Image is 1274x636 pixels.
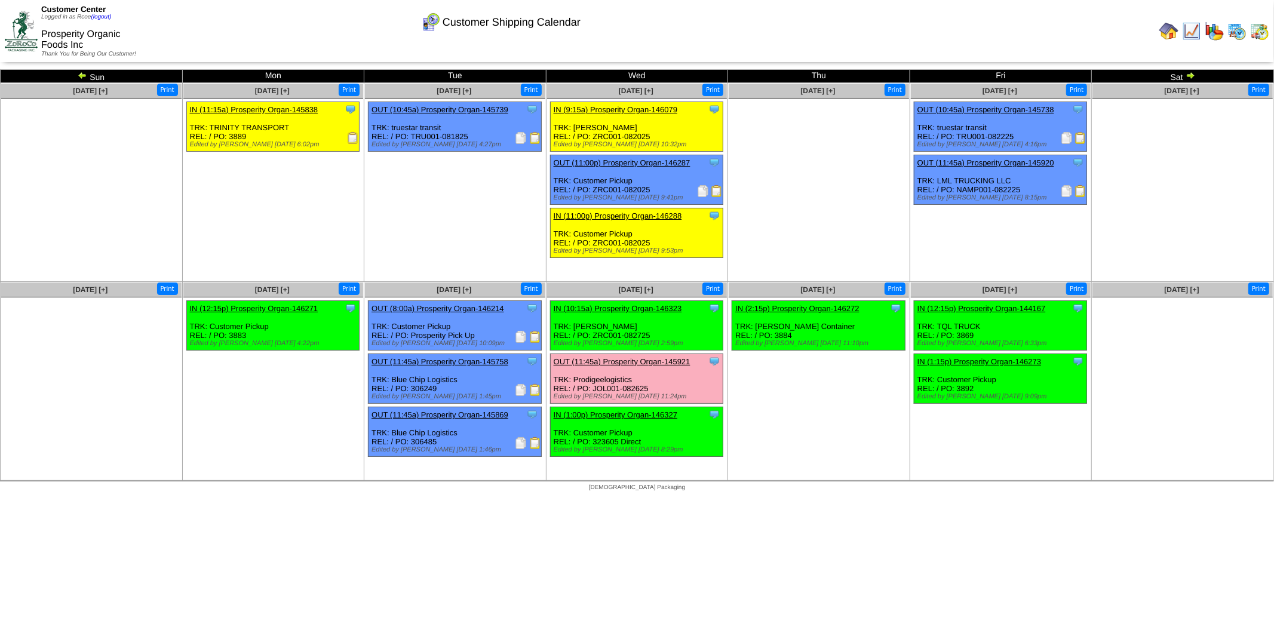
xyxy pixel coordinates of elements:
[515,132,527,144] img: Packing Slip
[554,141,723,148] div: Edited by [PERSON_NAME] [DATE] 10:32pm
[372,141,541,148] div: Edited by [PERSON_NAME] [DATE] 4:27pm
[554,158,690,167] a: OUT (11:00p) Prosperity Organ-146287
[1072,103,1084,115] img: Tooltip
[345,302,357,314] img: Tooltip
[255,285,290,294] span: [DATE] [+]
[914,354,1087,404] div: TRK: Customer Pickup REL: / PO: 3892
[890,302,902,314] img: Tooltip
[728,70,910,83] td: Thu
[186,102,360,152] div: TRK: TRINITY TRANSPORT REL: / PO: 3889
[369,102,542,152] div: TRK: truestar transit REL: / PO: TRU001-081825
[1075,132,1086,144] img: Bill of Lading
[190,105,318,114] a: IN (11:15a) Prosperity Organ-145838
[550,208,723,258] div: TRK: Customer Pickup REL: / PO: ZRC001-082025
[708,355,720,367] img: Tooltip
[1165,87,1199,95] a: [DATE] [+]
[347,132,359,144] img: Receiving Document
[157,84,178,96] button: Print
[515,331,527,343] img: Packing Slip
[73,285,108,294] span: [DATE] [+]
[421,13,440,32] img: calendarcustomer.gif
[1066,282,1087,295] button: Print
[732,301,905,351] div: TRK: [PERSON_NAME] Container REL: / PO: 3884
[182,70,364,83] td: Mon
[186,301,360,351] div: TRK: Customer Pickup REL: / PO: 3883
[702,282,723,295] button: Print
[711,185,723,197] img: Bill of Lading
[1072,156,1084,168] img: Tooltip
[550,354,723,404] div: TRK: Prodigeelogistics REL: / PO: JOL001-082625
[529,437,541,449] img: Bill of Lading
[983,285,1017,294] a: [DATE] [+]
[372,393,541,400] div: Edited by [PERSON_NAME] [DATE] 1:45pm
[554,247,723,254] div: Edited by [PERSON_NAME] [DATE] 9:53pm
[917,304,1046,313] a: IN (12:15p) Prosperity Organ-144167
[5,11,38,51] img: ZoRoCo_Logo(Green%26Foil)%20jpg.webp
[529,132,541,144] img: Bill of Lading
[369,354,542,404] div: TRK: Blue Chip Logistics REL: / PO: 306249
[550,407,723,457] div: TRK: Customer Pickup REL: / PO: 323605 Direct
[554,357,690,366] a: OUT (11:45a) Prosperity Organ-145921
[550,301,723,351] div: TRK: [PERSON_NAME] REL: / PO: ZRC001-082725
[550,155,723,205] div: TRK: Customer Pickup REL: / PO: ZRC001-082025
[190,141,360,148] div: Edited by [PERSON_NAME] [DATE] 6:02pm
[1250,21,1269,41] img: calendarinout.gif
[1159,21,1178,41] img: home.gif
[190,340,360,347] div: Edited by [PERSON_NAME] [DATE] 4:22pm
[157,282,178,295] button: Print
[339,282,360,295] button: Print
[554,105,677,114] a: IN (9:15a) Prosperity Organ-146079
[589,484,685,491] span: [DEMOGRAPHIC_DATA] Packaging
[369,301,542,351] div: TRK: Customer Pickup REL: / PO: Prosperity Pick Up
[1165,285,1199,294] a: [DATE] [+]
[515,384,527,396] img: Packing Slip
[437,87,471,95] a: [DATE] [+]
[917,194,1087,201] div: Edited by [PERSON_NAME] [DATE] 8:15pm
[702,84,723,96] button: Print
[1248,282,1269,295] button: Print
[554,446,723,453] div: Edited by [PERSON_NAME] [DATE] 8:29pm
[708,156,720,168] img: Tooltip
[917,357,1041,366] a: IN (1:15p) Prosperity Organ-146273
[521,84,542,96] button: Print
[78,70,87,80] img: arrowleft.gif
[708,302,720,314] img: Tooltip
[708,103,720,115] img: Tooltip
[1072,302,1084,314] img: Tooltip
[917,105,1054,114] a: OUT (10:45a) Prosperity Organ-145738
[1182,21,1201,41] img: line_graph.gif
[554,304,682,313] a: IN (10:15a) Prosperity Organ-146323
[546,70,728,83] td: Wed
[1227,21,1247,41] img: calendarprod.gif
[372,446,541,453] div: Edited by [PERSON_NAME] [DATE] 1:46pm
[800,87,835,95] a: [DATE] [+]
[983,87,1017,95] a: [DATE] [+]
[1072,355,1084,367] img: Tooltip
[372,357,508,366] a: OUT (11:45a) Prosperity Organ-145758
[41,29,121,50] span: Prosperity Organic Foods Inc
[73,87,108,95] a: [DATE] [+]
[1205,21,1224,41] img: graph.gif
[800,285,835,294] a: [DATE] [+]
[521,282,542,295] button: Print
[917,158,1054,167] a: OUT (11:45a) Prosperity Organ-145920
[550,102,723,152] div: TRK: [PERSON_NAME] REL: / PO: ZRC001-082025
[885,282,905,295] button: Print
[372,105,508,114] a: OUT (10:45a) Prosperity Organ-145739
[917,393,1087,400] div: Edited by [PERSON_NAME] [DATE] 9:09pm
[41,5,106,14] span: Customer Center
[255,87,290,95] a: [DATE] [+]
[554,410,677,419] a: IN (1:00p) Prosperity Organ-146327
[1,70,183,83] td: Sun
[41,51,136,57] span: Thank You for Being Our Customer!
[554,211,682,220] a: IN (11:00p) Prosperity Organ-146288
[437,285,471,294] a: [DATE] [+]
[619,285,653,294] a: [DATE] [+]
